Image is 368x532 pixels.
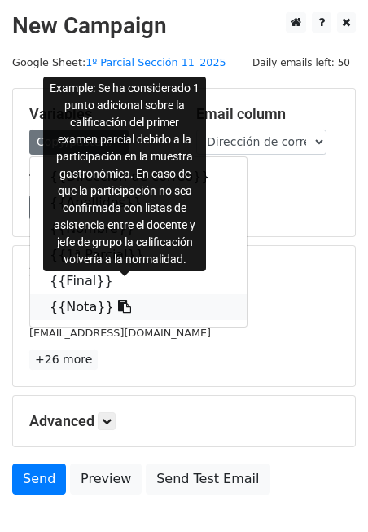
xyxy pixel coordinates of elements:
[70,464,142,495] a: Preview
[12,12,356,40] h2: New Campaign
[12,464,66,495] a: Send
[30,268,247,294] a: {{Final}}
[30,164,247,190] a: {{Dirección de correo}}
[30,216,247,242] a: {{Nombre}}
[146,464,269,495] a: Send Test Email
[30,190,247,216] a: {{Apellidos}}
[29,130,129,155] a: Copy/paste...
[287,454,368,532] iframe: Chat Widget
[29,105,172,123] h5: Variables
[12,56,226,68] small: Google Sheet:
[29,350,98,370] a: +26 more
[247,54,356,72] span: Daily emails left: 50
[29,327,211,339] small: [EMAIL_ADDRESS][DOMAIN_NAME]
[196,105,339,123] h5: Email column
[30,242,247,268] a: {{1ª Parcial}}
[43,77,206,271] div: Example: Se ha considerado 1 punto adicional sobre la calificación del primer examen parcial debi...
[287,454,368,532] div: Widget de chat
[29,412,339,430] h5: Advanced
[30,294,247,320] a: {{Nota}}
[247,56,356,68] a: Daily emails left: 50
[85,56,226,68] a: 1º Parcial Sección 11_2025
